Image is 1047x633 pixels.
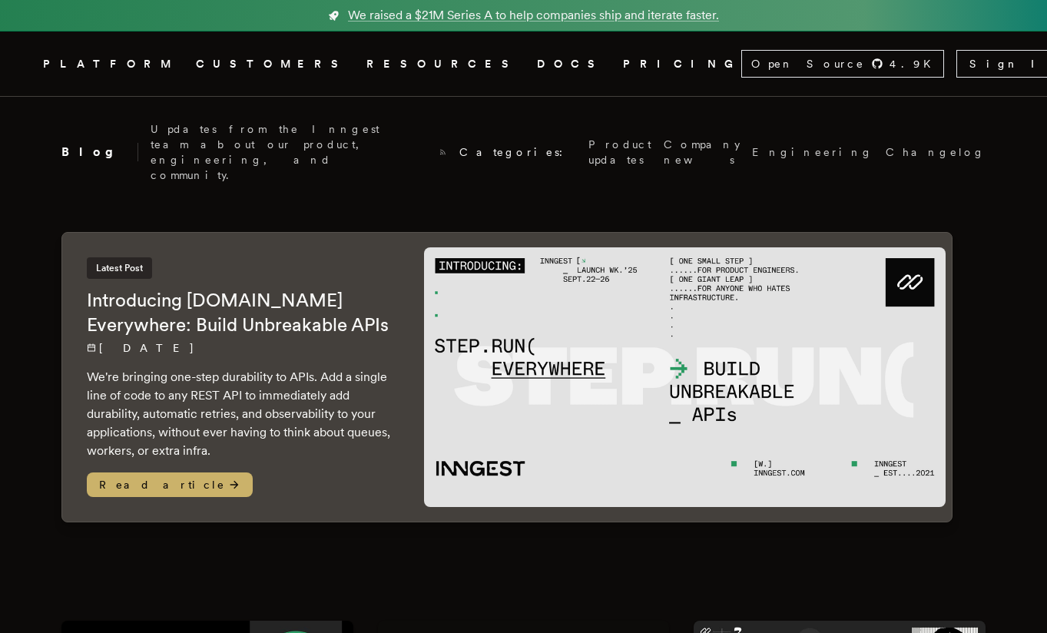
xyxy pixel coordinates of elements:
[151,121,426,183] p: Updates from the Inngest team about our product, engineering, and community.
[61,232,953,522] a: Latest PostIntroducing [DOMAIN_NAME] Everywhere: Build Unbreakable APIs[DATE] We're bringing one-...
[87,472,253,497] span: Read article
[87,288,393,337] h2: Introducing [DOMAIN_NAME] Everywhere: Build Unbreakable APIs
[751,56,865,71] span: Open Source
[196,55,348,74] a: CUSTOMERS
[664,137,740,167] a: Company news
[890,56,940,71] span: 4.9 K
[424,247,946,508] img: Featured image for Introducing Step.Run Everywhere: Build Unbreakable APIs blog post
[61,143,138,161] h2: Blog
[588,137,651,167] a: Product updates
[87,368,393,460] p: We're bringing one-step durability to APIs. Add a single line of code to any REST API to immediat...
[43,55,177,74] button: PLATFORM
[537,55,605,74] a: DOCS
[87,340,393,356] p: [DATE]
[87,257,152,279] span: Latest Post
[623,55,741,74] a: PRICING
[366,55,519,74] button: RESOURCES
[348,6,719,25] span: We raised a $21M Series A to help companies ship and iterate faster.
[752,144,873,160] a: Engineering
[886,144,986,160] a: Changelog
[459,144,576,160] span: Categories:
